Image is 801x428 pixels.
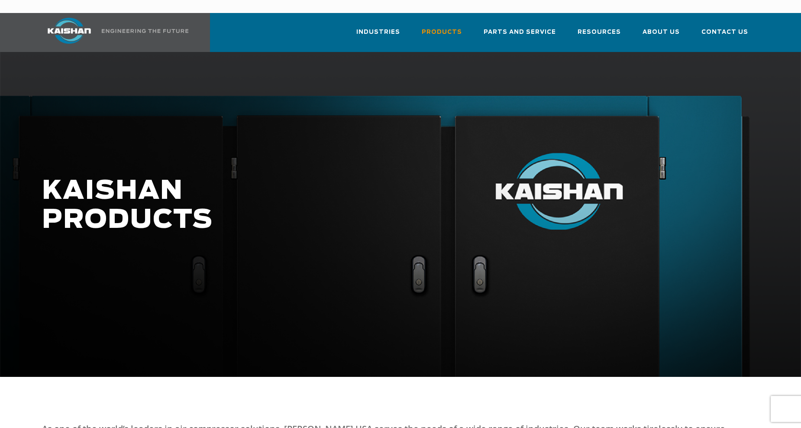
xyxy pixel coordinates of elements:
[643,21,680,50] a: About Us
[701,21,748,50] a: Contact Us
[37,18,102,44] img: kaishan logo
[356,27,400,37] span: Industries
[422,27,462,37] span: Products
[643,27,680,37] span: About Us
[356,21,400,50] a: Industries
[578,21,621,50] a: Resources
[102,29,188,33] img: Engineering the future
[422,21,462,50] a: Products
[484,21,556,50] a: Parts and Service
[37,13,190,52] a: Kaishan USA
[42,177,638,235] h1: KAISHAN PRODUCTS
[578,27,621,37] span: Resources
[701,27,748,37] span: Contact Us
[484,27,556,37] span: Parts and Service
